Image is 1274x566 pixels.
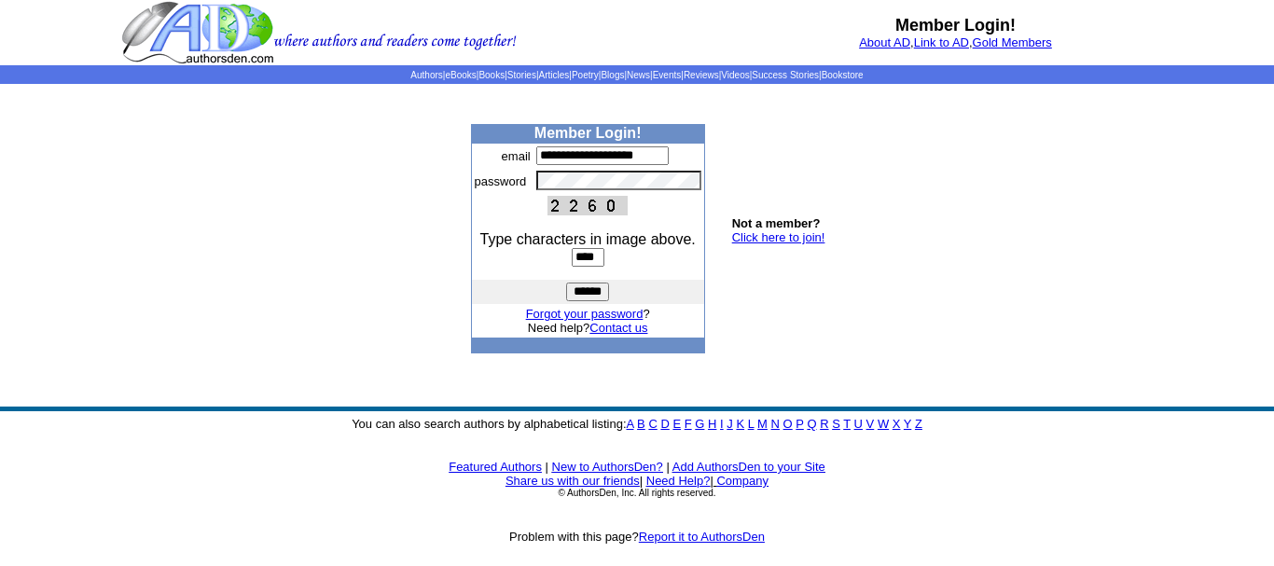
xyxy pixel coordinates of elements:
a: Share us with our friends [505,474,640,488]
a: Bookstore [822,70,864,80]
a: New to AuthorsDen? [552,460,663,474]
a: H [708,417,716,431]
font: , , [859,35,1052,49]
font: password [475,174,527,188]
a: Authors [410,70,442,80]
a: N [771,417,780,431]
font: Need help? [528,321,648,335]
a: O [783,417,793,431]
b: Member Login! [895,16,1016,35]
a: C [648,417,657,431]
font: email [502,149,531,163]
font: © AuthorsDen, Inc. All rights reserved. [558,488,715,498]
a: T [843,417,851,431]
a: Q [807,417,816,431]
a: eBooks [445,70,476,80]
font: You can also search authors by alphabetical listing: [352,417,922,431]
a: Click here to join! [732,230,825,244]
font: ? [526,307,650,321]
a: A [627,417,634,431]
font: | [640,474,643,488]
a: Company [716,474,769,488]
a: V [866,417,875,431]
a: S [832,417,840,431]
a: Add AuthorsDen to your Site [672,460,825,474]
a: U [854,417,863,431]
font: Type characters in image above. [480,231,696,247]
a: M [757,417,768,431]
a: B [637,417,645,431]
b: Member Login! [534,125,642,141]
a: E [672,417,681,431]
a: Forgot your password [526,307,644,321]
a: Z [915,417,922,431]
a: D [660,417,669,431]
a: R [820,417,828,431]
a: G [695,417,704,431]
font: Problem with this page? [509,530,765,544]
a: Reviews [684,70,719,80]
font: | [710,474,769,488]
a: L [748,417,755,431]
a: W [878,417,889,431]
a: Y [904,417,911,431]
a: Poetry [572,70,599,80]
a: F [685,417,692,431]
span: | | | | | | | | | | | | [410,70,863,80]
a: Link to AD [914,35,969,49]
img: This Is CAPTCHA Image [547,196,628,215]
a: Gold Members [973,35,1052,49]
a: News [627,70,650,80]
a: Blogs [601,70,624,80]
a: Events [653,70,682,80]
a: Need Help? [646,474,711,488]
a: Stories [507,70,536,80]
a: P [796,417,803,431]
a: K [736,417,744,431]
a: Articles [539,70,570,80]
font: | [666,460,669,474]
a: Videos [721,70,749,80]
a: Books [478,70,505,80]
a: About AD [859,35,910,49]
a: Featured Authors [449,460,542,474]
a: I [720,417,724,431]
a: Report it to AuthorsDen [639,530,765,544]
a: Contact us [589,321,647,335]
a: J [727,417,733,431]
a: Success Stories [752,70,819,80]
a: X [893,417,901,431]
font: | [546,460,548,474]
b: Not a member? [732,216,821,230]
